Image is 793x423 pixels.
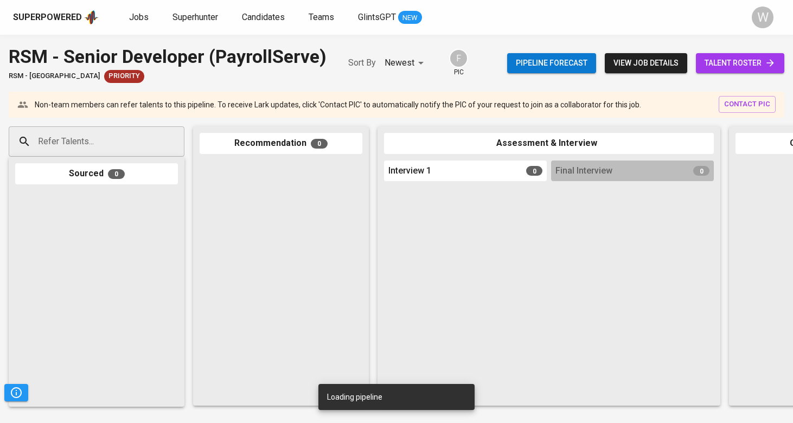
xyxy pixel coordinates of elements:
[108,169,125,179] span: 0
[242,11,287,24] a: Candidates
[311,139,328,149] span: 0
[605,53,687,73] button: view job details
[449,49,468,68] div: F
[385,53,427,73] div: Newest
[388,165,431,177] span: Interview 1
[104,70,144,83] div: New Job received from Demand Team
[13,9,99,25] a: Superpoweredapp logo
[4,384,28,401] button: Pipeline Triggers
[696,53,784,73] a: talent roster
[35,99,641,110] p: Non-team members can refer talents to this pipeline. To receive Lark updates, click 'Contact PIC'...
[242,12,285,22] span: Candidates
[507,53,596,73] button: Pipeline forecast
[613,56,679,70] span: view job details
[200,133,362,154] div: Recommendation
[449,49,468,77] div: pic
[358,11,422,24] a: GlintsGPT NEW
[384,133,714,154] div: Assessment & Interview
[178,140,181,143] button: Open
[129,11,151,24] a: Jobs
[9,71,100,81] span: RSM - [GEOGRAPHIC_DATA]
[309,11,336,24] a: Teams
[724,98,770,111] span: contact pic
[555,165,612,177] span: Final Interview
[719,96,776,113] button: contact pic
[358,12,396,22] span: GlintsGPT
[327,387,382,407] div: Loading pipeline
[309,12,334,22] span: Teams
[9,43,327,70] div: RSM - Senior Developer (PayrollServe)
[348,56,376,69] p: Sort By
[705,56,776,70] span: talent roster
[129,12,149,22] span: Jobs
[752,7,773,28] div: W
[398,12,422,23] span: NEW
[516,56,587,70] span: Pipeline forecast
[385,56,414,69] p: Newest
[104,71,144,81] span: Priority
[13,11,82,24] div: Superpowered
[172,11,220,24] a: Superhunter
[693,166,709,176] span: 0
[15,163,178,184] div: Sourced
[84,9,99,25] img: app logo
[172,12,218,22] span: Superhunter
[526,166,542,176] span: 0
